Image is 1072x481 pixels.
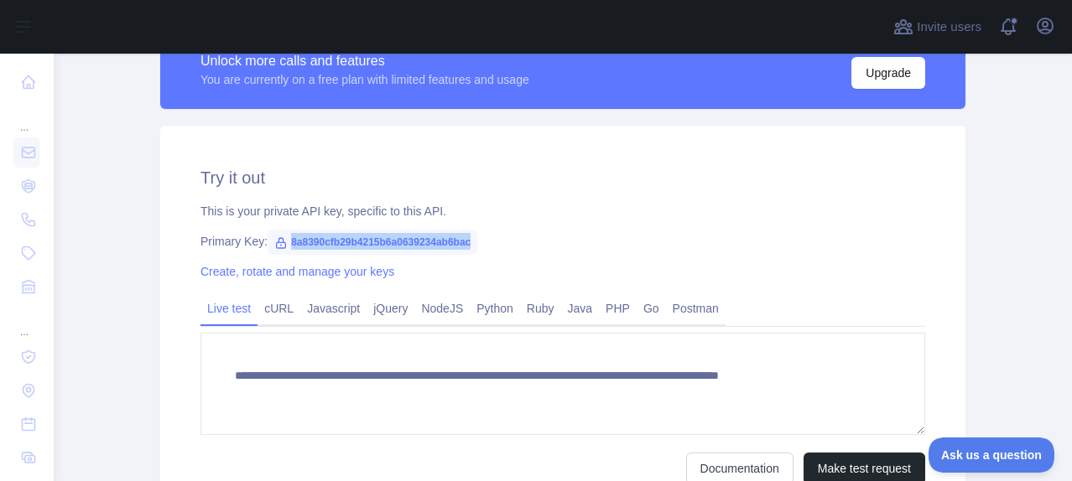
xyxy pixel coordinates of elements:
[917,18,981,37] span: Invite users
[520,295,561,322] a: Ruby
[890,13,985,40] button: Invite users
[268,230,477,255] span: 8a8390cfb29b4215b6a0639234ab6bac
[599,295,637,322] a: PHP
[637,295,666,322] a: Go
[666,295,726,322] a: Postman
[200,265,394,278] a: Create, rotate and manage your keys
[561,295,600,322] a: Java
[13,101,40,134] div: ...
[200,295,258,322] a: Live test
[200,233,925,250] div: Primary Key:
[367,295,414,322] a: jQuery
[200,203,925,220] div: This is your private API key, specific to this API.
[414,295,470,322] a: NodeJS
[470,295,520,322] a: Python
[13,305,40,339] div: ...
[851,57,925,89] button: Upgrade
[200,166,925,189] h2: Try it out
[200,51,529,71] div: Unlock more calls and features
[258,295,300,322] a: cURL
[929,437,1055,473] iframe: Toggle Customer Support
[300,295,367,322] a: Javascript
[200,71,529,88] div: You are currently on a free plan with limited features and usage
